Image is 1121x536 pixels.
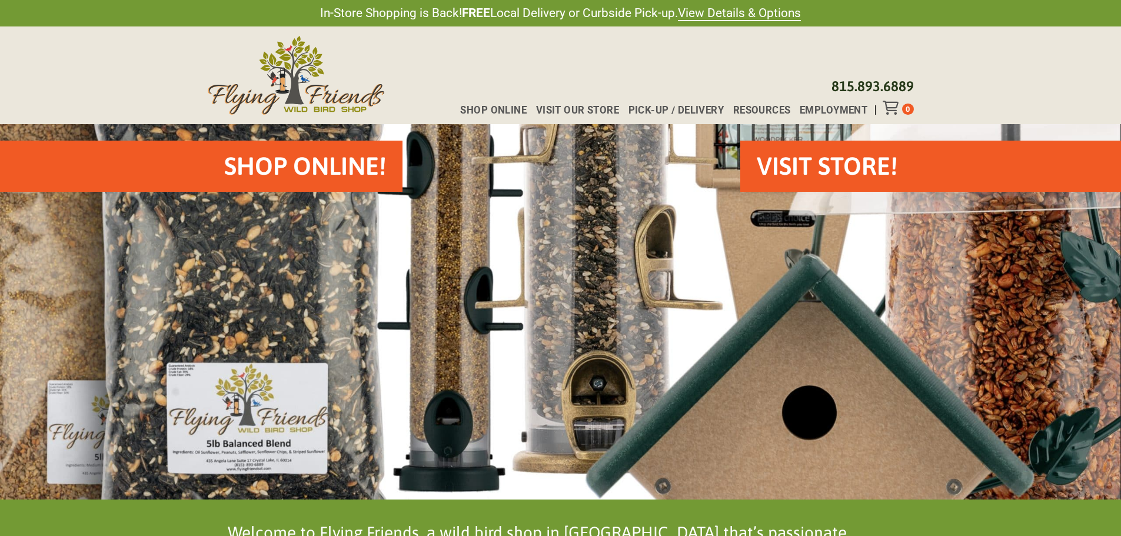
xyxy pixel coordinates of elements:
a: Pick-up / Delivery [619,105,724,115]
span: In-Store Shopping is Back! Local Delivery or Curbside Pick-up. [320,5,801,22]
a: Shop Online [451,105,526,115]
span: Resources [733,105,791,115]
a: Visit Our Store [527,105,619,115]
span: Visit Our Store [536,105,619,115]
div: Toggle Off Canvas Content [883,101,902,115]
img: Flying Friends Wild Bird Shop Logo [208,36,384,115]
span: 0 [906,105,910,114]
strong: FREE [462,6,490,20]
a: Employment [790,105,867,115]
a: 815.893.6889 [831,78,914,94]
h2: Shop Online! [224,149,386,184]
h2: VISIT STORE! [757,149,897,184]
span: Employment [800,105,867,115]
a: View Details & Options [678,6,801,21]
span: Shop Online [460,105,527,115]
span: Pick-up / Delivery [628,105,724,115]
a: Resources [724,105,790,115]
